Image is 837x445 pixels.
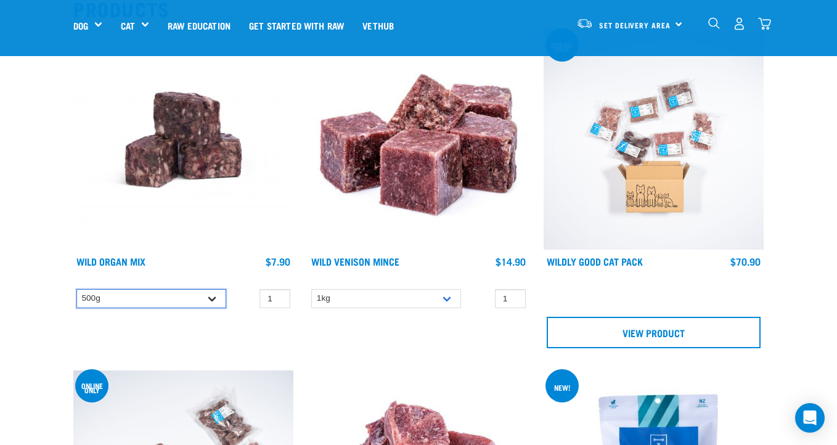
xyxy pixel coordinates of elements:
img: home-icon@2x.png [758,17,771,30]
div: $70.90 [730,256,761,267]
a: Raw Education [158,1,240,50]
input: 1 [495,289,526,308]
a: Vethub [353,1,403,50]
div: Online Only [75,383,108,392]
div: Open Intercom Messenger [795,403,825,433]
img: Cat 0 2sec [544,30,764,250]
a: Wild Venison Mince [311,258,399,264]
a: Wild Organ Mix [76,258,145,264]
a: Dog [73,18,88,33]
a: Get started with Raw [240,1,353,50]
img: Pile Of Cubed Wild Venison Mince For Pets [308,30,528,250]
input: 1 [259,289,290,308]
a: Wildly Good Cat Pack [547,258,643,264]
a: Cat [121,18,135,33]
img: user.png [733,17,746,30]
img: Wild Organ Mix [73,30,293,250]
span: Set Delivery Area [599,23,671,27]
div: $7.90 [266,256,290,267]
a: View Product [547,317,761,348]
img: van-moving.png [576,18,593,29]
div: $14.90 [496,256,526,267]
img: home-icon-1@2x.png [708,17,720,29]
div: new! [554,385,570,390]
